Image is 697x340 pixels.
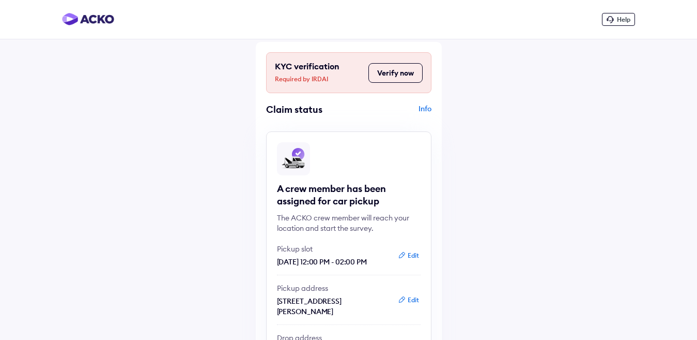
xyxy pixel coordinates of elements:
button: Verify now [368,63,423,83]
button: Edit [395,295,422,305]
div: Claim status [266,104,346,115]
div: The ACKO crew member will reach your location and start the survey. [277,213,421,233]
div: Info [351,104,431,123]
div: A crew member has been assigned for car pickup [277,183,421,208]
button: Edit [395,250,422,261]
div: KYC verification [275,61,363,84]
img: horizontal-gradient.png [62,13,114,25]
span: Required by IRDAI [275,74,363,84]
span: Help [617,16,630,23]
p: [STREET_ADDRESS][PERSON_NAME] [277,296,391,317]
p: [DATE] 12:00 PM - 02:00 PM [277,257,391,267]
p: Pickup address [277,283,391,293]
p: Pickup slot [277,244,391,254]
